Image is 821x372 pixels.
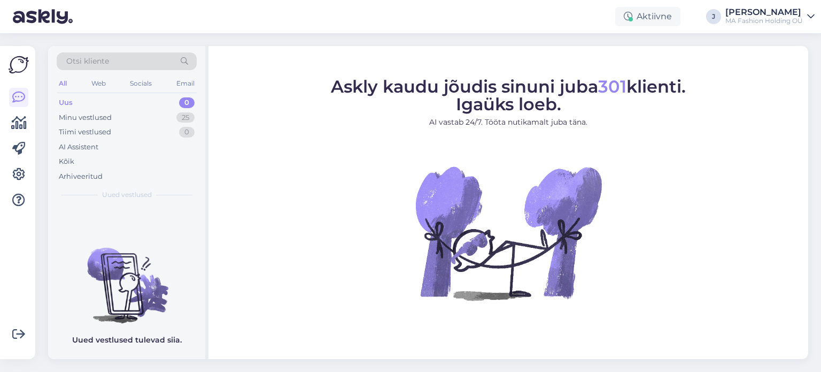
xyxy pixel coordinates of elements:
[72,335,182,346] p: Uued vestlused tulevad siia.
[598,76,626,97] span: 301
[725,17,803,25] div: MA Fashion Holding OÜ
[59,127,111,138] div: Tiimi vestlused
[615,7,680,26] div: Aktiivne
[59,156,74,167] div: Kõik
[706,9,721,24] div: J
[57,77,69,90] div: All
[66,56,109,67] span: Otsi kliente
[725,8,815,25] a: [PERSON_NAME]MA Fashion Holding OÜ
[59,112,112,123] div: Minu vestlused
[48,229,205,325] img: No chats
[102,190,152,200] span: Uued vestlused
[59,97,73,108] div: Uus
[176,112,195,123] div: 25
[59,142,98,153] div: AI Assistent
[179,127,195,138] div: 0
[412,136,605,329] img: No Chat active
[59,171,103,182] div: Arhiveeritud
[331,117,686,128] p: AI vastab 24/7. Tööta nutikamalt juba täna.
[128,77,154,90] div: Socials
[9,55,29,75] img: Askly Logo
[725,8,803,17] div: [PERSON_NAME]
[179,97,195,108] div: 0
[89,77,108,90] div: Web
[331,76,686,115] span: Askly kaudu jõudis sinuni juba klienti. Igaüks loeb.
[174,77,197,90] div: Email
